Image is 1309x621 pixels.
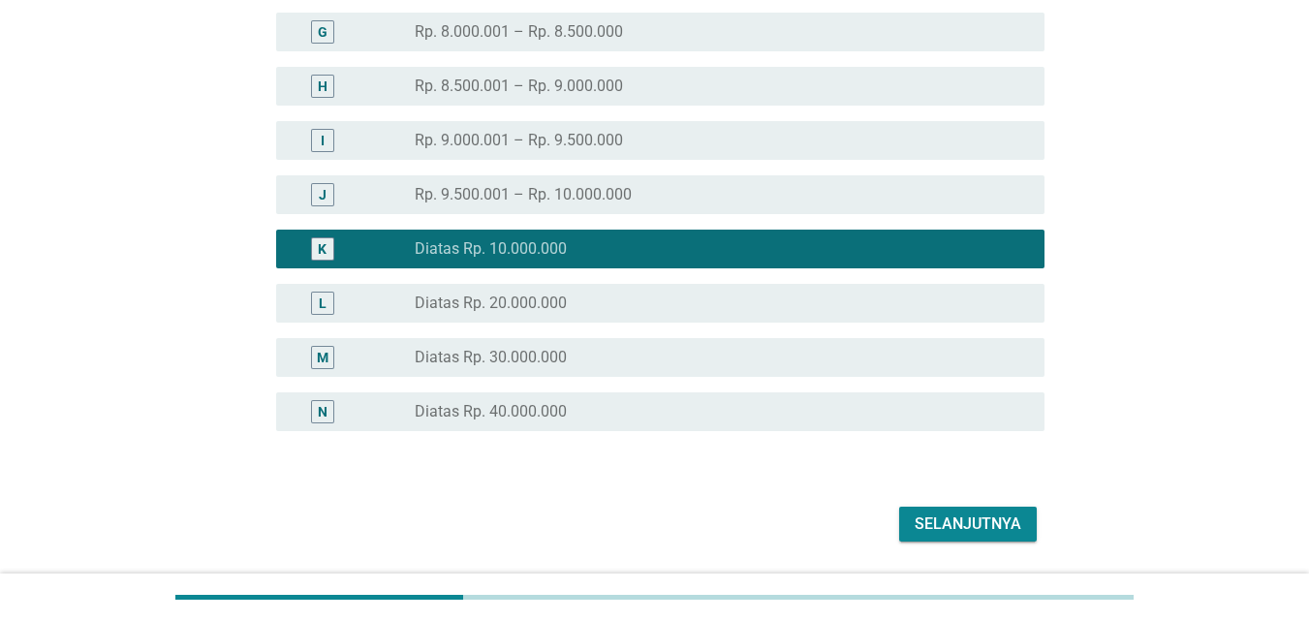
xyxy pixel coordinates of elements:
div: J [319,184,327,204]
label: Diatas Rp. 30.000.000 [415,348,567,367]
button: Selanjutnya [899,507,1037,542]
label: Diatas Rp. 10.000.000 [415,239,567,259]
div: G [318,21,327,42]
div: L [319,293,327,313]
div: H [318,76,327,96]
label: Diatas Rp. 20.000.000 [415,294,567,313]
label: Rp. 8.500.001 – Rp. 9.000.000 [415,77,623,96]
div: Selanjutnya [915,512,1021,536]
label: Rp. 9.500.001 – Rp. 10.000.000 [415,185,632,204]
div: M [317,347,328,367]
div: N [318,401,327,421]
div: K [318,238,327,259]
label: Diatas Rp. 40.000.000 [415,402,567,421]
div: I [321,130,325,150]
label: Rp. 9.000.001 – Rp. 9.500.000 [415,131,623,150]
label: Rp. 8.000.001 – Rp. 8.500.000 [415,22,623,42]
